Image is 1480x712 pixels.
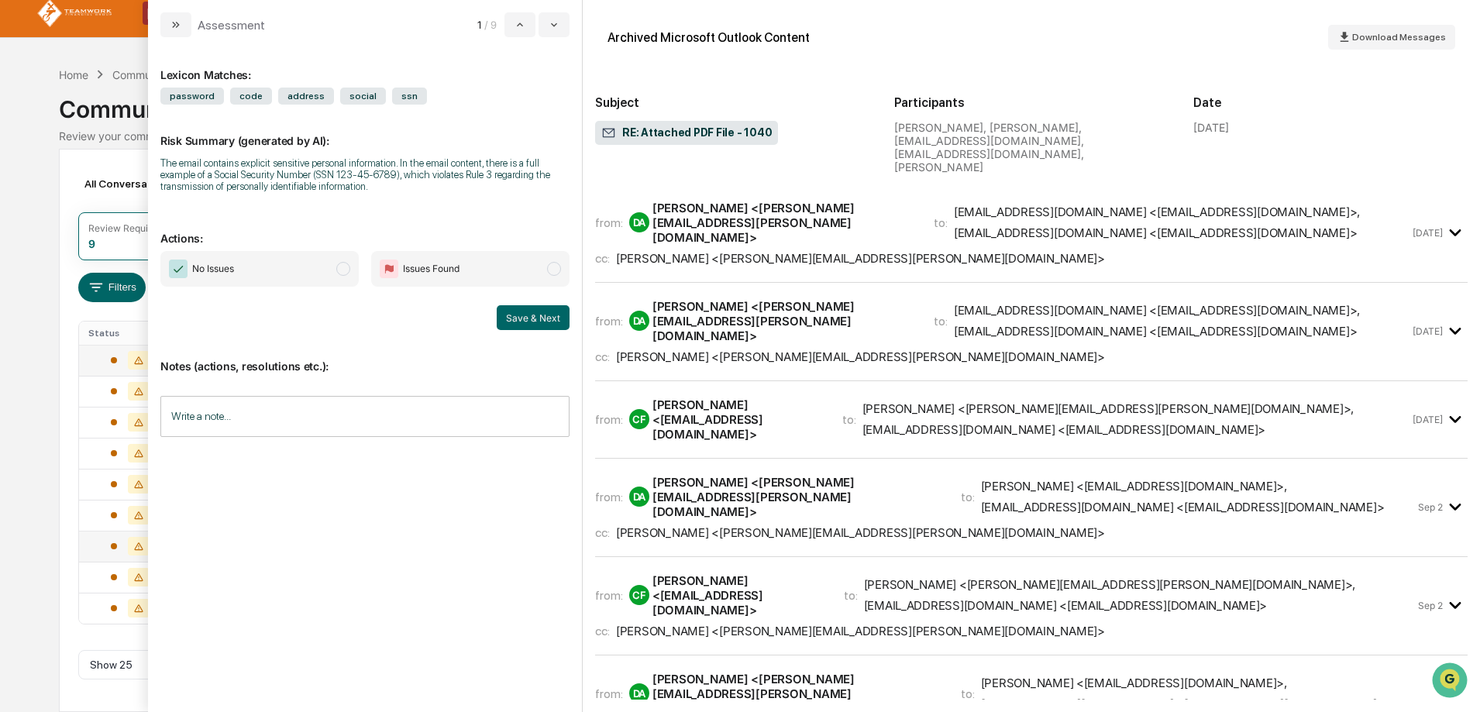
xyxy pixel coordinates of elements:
[595,95,869,110] h2: Subject
[31,195,100,211] span: Preclearance
[15,33,282,57] p: How can we help?
[595,412,623,427] span: from:
[15,226,28,239] div: 🔎
[934,314,948,328] span: to:
[160,341,570,373] p: Notes (actions, resolutions etc.):
[1193,95,1468,110] h2: Date
[616,251,1105,266] div: [PERSON_NAME] <[PERSON_NAME][EMAIL_ADDRESS][PERSON_NAME][DOMAIN_NAME]>
[934,215,948,230] span: to:
[629,487,649,507] div: DA
[230,88,272,105] span: code
[616,349,1105,364] div: [PERSON_NAME] <[PERSON_NAME][EMAIL_ADDRESS][PERSON_NAME][DOMAIN_NAME]>
[154,263,188,274] span: Pylon
[607,30,810,45] div: Archived Microsoft Outlook Content
[894,121,1169,174] div: [PERSON_NAME], [PERSON_NAME], [EMAIL_ADDRESS][DOMAIN_NAME], [EMAIL_ADDRESS][DOMAIN_NAME], [PERSON...
[961,490,975,504] span: to:
[844,588,858,603] span: to:
[652,573,825,617] div: [PERSON_NAME] <[EMAIL_ADDRESS][DOMAIN_NAME]>
[497,305,570,330] button: Save & Next
[981,479,1287,494] div: [PERSON_NAME] <[EMAIL_ADDRESS][DOMAIN_NAME]> ,
[595,686,623,701] span: from:
[340,88,386,105] span: social
[595,624,610,638] span: cc:
[1418,600,1443,611] time: Tuesday, September 2, 2025 at 9:52:12 AM
[53,119,254,134] div: Start new chat
[1193,121,1229,134] div: [DATE]
[15,197,28,209] div: 🖐️
[595,588,623,603] span: from:
[79,322,180,345] th: Status
[954,303,1360,318] div: [EMAIL_ADDRESS][DOMAIN_NAME] <[EMAIL_ADDRESS][DOMAIN_NAME]> ,
[595,251,610,266] span: cc:
[15,119,43,146] img: 1746055101610-c473b297-6a78-478c-a979-82029cc54cd1
[595,314,623,328] span: from:
[484,19,501,31] span: / 9
[652,299,915,343] div: [PERSON_NAME] <[PERSON_NAME][EMAIL_ADDRESS][PERSON_NAME][DOMAIN_NAME]>
[862,401,1354,416] div: [PERSON_NAME] <[PERSON_NAME][EMAIL_ADDRESS][PERSON_NAME][DOMAIN_NAME]> ,
[192,261,234,277] span: No Issues
[380,260,398,278] img: Flag
[652,201,915,245] div: [PERSON_NAME] <[PERSON_NAME][EMAIL_ADDRESS][PERSON_NAME][DOMAIN_NAME]>
[31,225,98,240] span: Data Lookup
[9,218,104,246] a: 🔎Data Lookup
[9,189,106,217] a: 🖐️Preclearance
[169,260,188,278] img: Checkmark
[160,88,224,105] span: password
[278,88,334,105] span: address
[652,475,942,519] div: [PERSON_NAME] <[PERSON_NAME][EMAIL_ADDRESS][PERSON_NAME][DOMAIN_NAME]>
[59,83,1420,123] div: Communications Archive
[954,225,1358,240] div: [EMAIL_ADDRESS][DOMAIN_NAME] <[EMAIL_ADDRESS][DOMAIN_NAME]>
[59,129,1420,143] div: Review your communication records across channels
[1413,414,1443,425] time: Thursday, August 28, 2025 at 7:54:12 PM
[595,215,623,230] span: from:
[263,123,282,142] button: Start new chat
[1418,501,1443,513] time: Tuesday, September 2, 2025 at 9:41:41 AM
[981,676,1287,690] div: [PERSON_NAME] <[EMAIL_ADDRESS][DOMAIN_NAME]> ,
[53,134,196,146] div: We're available if you need us!
[1413,227,1443,239] time: Thursday, August 28, 2025 at 3:20:21 PM
[981,500,1385,514] div: [EMAIL_ADDRESS][DOMAIN_NAME] <[EMAIL_ADDRESS][DOMAIN_NAME]>
[629,683,649,703] div: DA
[78,273,146,302] button: Filters
[112,68,238,81] div: Communications Archive
[112,197,125,209] div: 🗄️
[864,577,1356,592] div: [PERSON_NAME] <[PERSON_NAME][EMAIL_ADDRESS][PERSON_NAME][DOMAIN_NAME]> ,
[894,95,1169,110] h2: Participants
[652,397,824,442] div: [PERSON_NAME] <[EMAIL_ADDRESS][DOMAIN_NAME]>
[1328,25,1455,50] button: Download Messages
[595,525,610,540] span: cc:
[862,422,1266,437] div: [EMAIL_ADDRESS][DOMAIN_NAME] <[EMAIL_ADDRESS][DOMAIN_NAME]>
[88,222,163,234] div: Review Required
[864,598,1268,613] div: [EMAIL_ADDRESS][DOMAIN_NAME] <[EMAIL_ADDRESS][DOMAIN_NAME]>
[595,349,610,364] span: cc:
[88,237,95,250] div: 9
[629,212,649,232] div: DA
[160,50,570,81] div: Lexicon Matches:
[78,171,195,196] div: All Conversations
[1352,32,1446,43] span: Download Messages
[1413,325,1443,337] time: Thursday, August 28, 2025 at 3:20:21 PM
[842,412,856,427] span: to:
[954,324,1358,339] div: [EMAIL_ADDRESS][DOMAIN_NAME] <[EMAIL_ADDRESS][DOMAIN_NAME]>
[392,88,427,105] span: ssn
[601,126,772,141] span: RE: Attached PDF File - 1040
[198,18,265,33] div: Assessment
[981,697,1385,711] div: [EMAIL_ADDRESS][DOMAIN_NAME] <[EMAIL_ADDRESS][DOMAIN_NAME]>
[160,115,570,147] p: Risk Summary (generated by AI):
[106,189,198,217] a: 🗄️Attestations
[616,624,1105,638] div: [PERSON_NAME] <[PERSON_NAME][EMAIL_ADDRESS][PERSON_NAME][DOMAIN_NAME]>
[59,68,88,81] div: Home
[160,157,570,192] div: The email contains explicit sensitive personal information. In the email content, there is a full...
[616,525,1105,540] div: [PERSON_NAME] <[PERSON_NAME][EMAIL_ADDRESS][PERSON_NAME][DOMAIN_NAME]>
[629,585,649,605] div: CF
[403,261,459,277] span: Issues Found
[128,195,192,211] span: Attestations
[477,19,481,31] span: 1
[109,262,188,274] a: Powered byPylon
[629,311,649,331] div: DA
[954,205,1360,219] div: [EMAIL_ADDRESS][DOMAIN_NAME] <[EMAIL_ADDRESS][DOMAIN_NAME]> ,
[1418,698,1443,710] time: Tuesday, September 2, 2025 at 9:59:55 AM
[160,213,570,245] p: Actions:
